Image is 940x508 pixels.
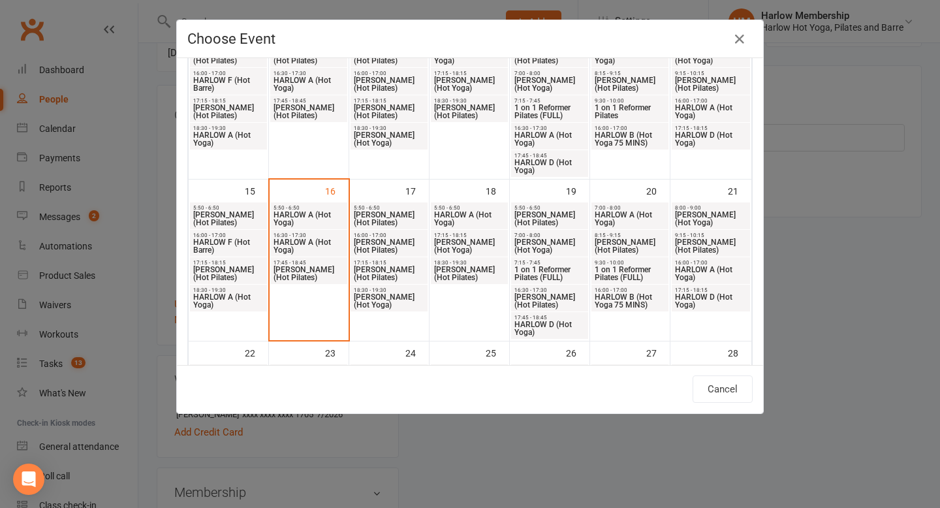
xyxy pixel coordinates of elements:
[514,131,586,147] span: HARLOW A (Hot Yoga)
[193,211,264,227] span: [PERSON_NAME] (Hot Pilates)
[353,205,425,211] span: 5:50 - 6:50
[193,232,264,238] span: 16:00 - 17:00
[273,232,345,238] span: 16:30 - 17:30
[514,76,586,92] span: [PERSON_NAME] (Hot Yoga)
[193,287,264,293] span: 18:30 - 19:30
[353,238,425,254] span: [PERSON_NAME] (Hot Pilates)
[514,287,586,293] span: 16:30 - 17:30
[325,180,349,201] div: 16
[594,125,666,131] span: 16:00 - 17:00
[193,205,264,211] span: 5:50 - 6:50
[433,104,505,119] span: [PERSON_NAME] (Hot Pilates)
[566,341,589,363] div: 26
[193,76,264,92] span: HARLOW F (Hot Barre)
[193,131,264,147] span: HARLOW A (Hot Yoga)
[514,71,586,76] span: 7:00 - 8:00
[433,76,505,92] span: [PERSON_NAME] (Hot Yoga)
[514,205,586,211] span: 5:50 - 6:50
[433,71,505,76] span: 17:15 - 18:15
[433,211,505,227] span: HARLOW A (Hot Yoga)
[514,232,586,238] span: 7:00 - 8:00
[674,125,747,131] span: 17:15 - 18:15
[273,49,345,65] span: [PERSON_NAME] (Hot Pilates)
[594,205,666,211] span: 7:00 - 8:00
[13,464,44,495] div: Open Intercom Messenger
[674,104,747,119] span: HARLOW A (Hot Yoga)
[674,211,747,227] span: [PERSON_NAME] (Hot Yoga)
[728,180,751,201] div: 21
[325,341,349,363] div: 23
[433,266,505,281] span: [PERSON_NAME] (Hot Pilates)
[674,232,747,238] span: 9:15 - 10:15
[353,287,425,293] span: 18:30 - 19:30
[353,98,425,104] span: 17:15 - 18:15
[594,131,666,147] span: HARLOW B (Hot Yoga 75 MINS)
[514,266,586,281] span: 1 on 1 Reformer Pilates (FULL)
[594,293,666,309] span: HARLOW B (Hot Yoga 75 MINS)
[245,341,268,363] div: 22
[193,266,264,281] span: [PERSON_NAME] (Hot Pilates)
[193,238,264,254] span: HARLOW F (Hot Barre)
[514,49,586,65] span: [PERSON_NAME] (Hot Pilates)
[646,180,670,201] div: 20
[594,260,666,266] span: 9:30 - 10:00
[273,76,345,92] span: HARLOW A (Hot Yoga)
[273,104,345,119] span: [PERSON_NAME] (Hot Pilates)
[674,260,747,266] span: 16:00 - 17:00
[273,211,345,227] span: HARLOW A (Hot Yoga)
[514,153,586,159] span: 17:45 - 18:45
[273,260,345,266] span: 17:45 - 18:45
[353,71,425,76] span: 16:00 - 17:00
[353,232,425,238] span: 16:00 - 17:00
[193,49,264,65] span: [PERSON_NAME] (Hot Pilates)
[193,125,264,131] span: 18:30 - 19:30
[273,238,345,254] span: HARLOW A (Hot Yoga)
[674,71,747,76] span: 9:15 - 10:15
[353,293,425,309] span: [PERSON_NAME] (Hot Yoga)
[433,205,505,211] span: 5:50 - 6:50
[674,49,747,65] span: [PERSON_NAME] (Hot Yoga)
[405,180,429,201] div: 17
[514,315,586,321] span: 17:45 - 18:45
[594,76,666,92] span: [PERSON_NAME] (Hot Pilates)
[514,260,586,266] span: 7:15 - 7:45
[193,293,264,309] span: HARLOW A (Hot Yoga)
[193,71,264,76] span: 16:00 - 17:00
[245,180,268,201] div: 15
[353,104,425,119] span: [PERSON_NAME] (Hot Pilates)
[693,375,753,403] button: Cancel
[193,260,264,266] span: 17:15 - 18:15
[514,211,586,227] span: [PERSON_NAME] (Hot Pilates)
[646,341,670,363] div: 27
[594,104,666,119] span: 1 on 1 Reformer Pilates
[594,287,666,293] span: 16:00 - 17:00
[433,232,505,238] span: 17:15 - 18:15
[594,98,666,104] span: 9:30 - 10:00
[433,98,505,104] span: 18:30 - 19:30
[594,238,666,254] span: [PERSON_NAME] (Hot Pilates)
[674,98,747,104] span: 16:00 - 17:00
[353,49,425,65] span: [PERSON_NAME] (Hot Pilates)
[728,341,751,363] div: 28
[433,260,505,266] span: 18:30 - 19:30
[674,131,747,147] span: HARLOW D (Hot Yoga)
[674,205,747,211] span: 8:00 - 9:00
[273,98,345,104] span: 17:45 - 18:45
[486,341,509,363] div: 25
[514,321,586,336] span: HARLOW D (Hot Yoga)
[273,266,345,281] span: [PERSON_NAME] (Hot Pilates)
[514,293,586,309] span: [PERSON_NAME] (Hot Pilates)
[405,341,429,363] div: 24
[433,238,505,254] span: [PERSON_NAME] (Hot Yoga)
[187,31,753,47] h4: Choose Event
[674,266,747,281] span: HARLOW A (Hot Yoga)
[353,76,425,92] span: [PERSON_NAME] (Hot Pilates)
[594,232,666,238] span: 8:15 - 9:15
[566,180,589,201] div: 19
[353,125,425,131] span: 18:30 - 19:30
[353,260,425,266] span: 17:15 - 18:15
[353,131,425,147] span: [PERSON_NAME] (Hot Yoga)
[594,71,666,76] span: 8:15 - 9:15
[594,266,666,281] span: 1 on 1 Reformer Pilates (FULL)
[514,125,586,131] span: 16:30 - 17:30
